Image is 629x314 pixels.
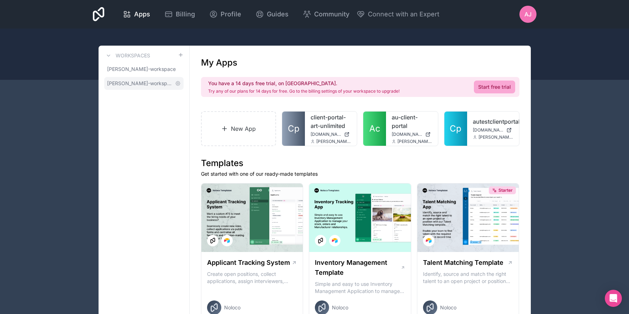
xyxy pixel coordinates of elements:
[104,77,184,90] a: [PERSON_NAME]-workspace
[104,51,150,60] a: Workspaces
[392,132,432,137] a: [DOMAIN_NAME]
[224,238,230,243] img: Airtable Logo
[201,170,519,177] p: Get started with one of our ready-made templates
[605,290,622,307] div: Open Intercom Messenger
[201,158,519,169] h1: Templates
[356,9,439,19] button: Connect with an Expert
[117,6,156,22] a: Apps
[473,127,513,133] a: [DOMAIN_NAME]
[207,271,297,285] p: Create open positions, collect applications, assign interviewers, centralise candidate feedback a...
[176,9,195,19] span: Billing
[104,63,184,76] a: [PERSON_NAME]-workspace
[159,6,201,22] a: Billing
[297,6,355,22] a: Community
[498,187,513,193] span: Starter
[332,304,348,311] span: Noloco
[224,304,240,311] span: Noloco
[473,117,513,126] a: autestclientportal
[116,52,150,59] h3: Workspaces
[282,112,305,146] a: Cp
[332,238,338,243] img: Airtable Logo
[267,9,289,19] span: Guides
[474,81,515,93] a: Start free trial
[311,113,351,130] a: client-portal-art-unlimited
[208,80,400,87] h2: You have a 14 days free trial, on [GEOGRAPHIC_DATA].
[107,80,172,87] span: [PERSON_NAME]-workspace
[450,123,461,134] span: Cp
[423,271,513,285] p: Identify, source and match the right talent to an open project or position with our Talent Matchi...
[426,238,432,243] img: Airtable Logo
[392,113,432,130] a: au-client-portal
[315,280,405,295] p: Simple and easy to use Inventory Management Application to manage your stock, orders and Manufact...
[397,139,432,144] span: [PERSON_NAME][EMAIL_ADDRESS][PERSON_NAME][DOMAIN_NAME]
[311,132,351,137] a: [DOMAIN_NAME]
[479,134,513,140] span: [PERSON_NAME][EMAIL_ADDRESS][PERSON_NAME][DOMAIN_NAME]
[368,9,439,19] span: Connect with an Expert
[363,112,386,146] a: Ac
[221,9,241,19] span: Profile
[107,66,176,73] span: [PERSON_NAME]-workspace
[316,139,351,144] span: [PERSON_NAME][EMAIL_ADDRESS][PERSON_NAME][DOMAIN_NAME]
[315,258,400,278] h1: Inventory Management Template
[524,10,532,19] span: AJ
[203,6,247,22] a: Profile
[440,304,456,311] span: Noloco
[423,258,503,268] h1: Talent Matching Template
[250,6,294,22] a: Guides
[311,132,341,137] span: [DOMAIN_NAME]
[201,111,276,146] a: New App
[134,9,150,19] span: Apps
[314,9,349,19] span: Community
[207,258,290,268] h1: Applicant Tracking System
[369,123,380,134] span: Ac
[473,127,503,133] span: [DOMAIN_NAME]
[208,88,400,94] p: Try any of our plans for 14 days for free. Go to the billing settings of your workspace to upgrade!
[392,132,422,137] span: [DOMAIN_NAME]
[288,123,300,134] span: Cp
[444,112,467,146] a: Cp
[201,57,237,68] h1: My Apps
